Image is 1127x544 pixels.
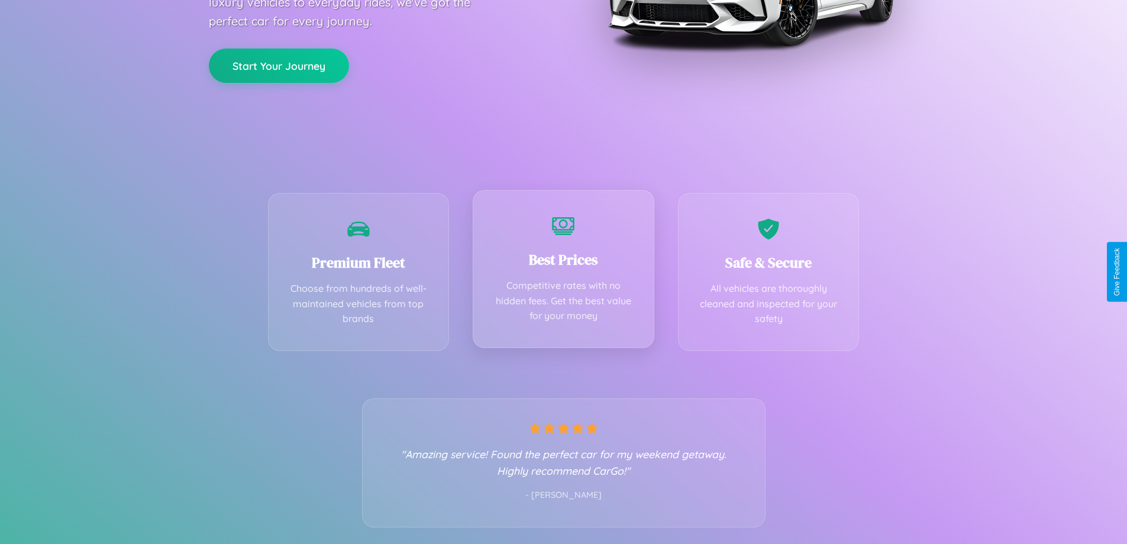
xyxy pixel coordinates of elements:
button: Start Your Journey [209,49,349,83]
p: Competitive rates with no hidden fees. Get the best value for your money [491,278,636,324]
p: Choose from hundreds of well-maintained vehicles from top brands [286,281,431,327]
div: Give Feedback [1113,248,1121,296]
p: - [PERSON_NAME] [386,488,741,503]
h3: Best Prices [491,250,636,269]
p: All vehicles are thoroughly cleaned and inspected for your safety [696,281,841,327]
p: "Amazing service! Found the perfect car for my weekend getaway. Highly recommend CarGo!" [386,446,741,479]
h3: Premium Fleet [286,253,431,272]
h3: Safe & Secure [696,253,841,272]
